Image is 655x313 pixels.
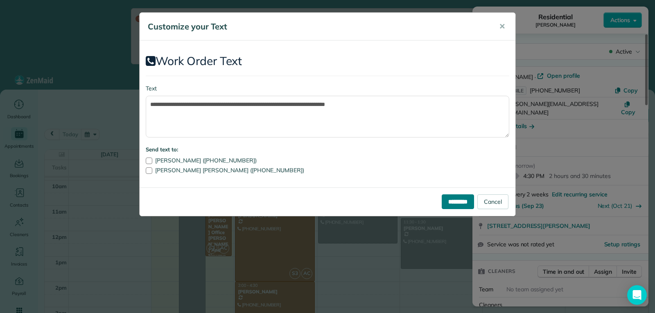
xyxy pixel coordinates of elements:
[155,167,304,174] span: [PERSON_NAME] [PERSON_NAME] ([PHONE_NUMBER])
[146,84,509,92] label: Text
[477,194,508,209] a: Cancel
[146,146,178,153] strong: Send text to:
[148,21,488,32] h5: Customize your Text
[499,22,505,31] span: ✕
[627,285,647,305] div: Open Intercom Messenger
[146,55,509,68] h2: Work Order Text
[155,157,257,164] span: [PERSON_NAME] ([PHONE_NUMBER])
